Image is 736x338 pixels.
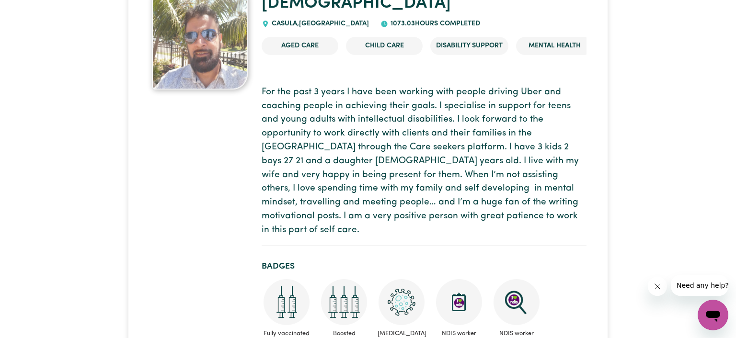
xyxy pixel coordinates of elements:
h2: Badges [262,261,586,271]
iframe: Message from company [671,275,728,296]
p: For the past 3 years I have been working with people driving Uber and coaching people in achievin... [262,86,586,237]
img: CS Academy: COVID-19 Infection Control Training course completed [379,279,425,325]
img: Care and support worker has received booster dose of COVID-19 vaccination [321,279,367,325]
iframe: Button to launch messaging window [698,300,728,330]
li: Mental Health [516,37,593,55]
li: Child care [346,37,423,55]
iframe: Close message [648,277,667,296]
img: NDIS Worker Screening Verified [494,279,540,325]
li: Aged Care [262,37,338,55]
span: Need any help? [6,7,58,14]
img: Care and support worker has received 2 doses of COVID-19 vaccine [264,279,310,325]
span: 1073.03 hours completed [388,20,480,27]
img: CS Academy: Introduction to NDIS Worker Training course completed [436,279,482,325]
span: CASULA , [GEOGRAPHIC_DATA] [269,20,369,27]
li: Disability Support [430,37,508,55]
